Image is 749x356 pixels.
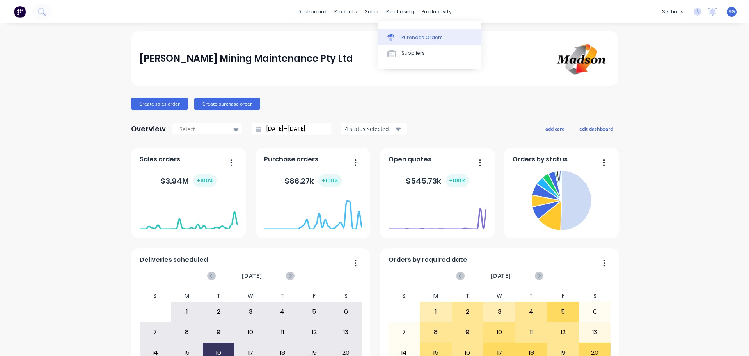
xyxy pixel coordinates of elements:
span: Orders by required date [389,255,467,265]
button: 4 status selected [341,123,407,135]
div: T [203,290,235,302]
div: 1 [420,302,451,322]
div: 10 [484,322,515,342]
div: 9 [203,322,234,342]
div: 8 [420,322,451,342]
div: T [452,290,484,302]
div: S [388,290,420,302]
div: 10 [235,322,266,342]
a: dashboard [294,6,330,18]
div: 13 [579,322,611,342]
div: settings [658,6,687,18]
div: 4 status selected [345,125,394,133]
div: sales [361,6,382,18]
button: edit dashboard [574,123,618,134]
div: $ 3.94M [160,174,217,187]
div: F [298,290,330,302]
img: Factory [14,6,26,18]
a: Purchase Orders [378,29,481,45]
button: Create purchase order [194,98,260,110]
div: F [547,290,579,302]
div: M [420,290,452,302]
span: [DATE] [242,272,262,280]
span: Orders by status [513,155,568,164]
div: $ 86.27k [284,174,342,187]
img: Madson Mining Maintenance Pty Ltd [555,41,609,77]
div: $ 545.73k [406,174,469,187]
div: 6 [579,302,611,322]
div: 2 [203,302,234,322]
div: S [139,290,171,302]
div: 3 [484,302,515,322]
div: S [330,290,362,302]
div: M [171,290,203,302]
div: 6 [330,302,362,322]
span: Sales orders [140,155,180,164]
div: 4 [267,302,298,322]
button: add card [540,123,570,134]
div: 8 [171,322,202,342]
div: W [234,290,266,302]
span: SG [729,8,735,15]
div: [PERSON_NAME] Mining Maintenance Pty Ltd [140,51,353,66]
div: T [515,290,547,302]
div: 5 [298,302,330,322]
div: + 100 % [446,174,469,187]
div: 4 [516,302,547,322]
div: 7 [389,322,420,342]
div: W [483,290,515,302]
div: 9 [452,322,483,342]
div: productivity [418,6,456,18]
span: Purchase orders [264,155,318,164]
div: 1 [171,302,202,322]
div: Purchase Orders [401,34,443,41]
div: 3 [235,302,266,322]
div: 11 [516,322,547,342]
span: Open quotes [389,155,431,164]
div: 7 [140,322,171,342]
span: [DATE] [491,272,511,280]
div: 13 [330,322,362,342]
div: purchasing [382,6,418,18]
a: Suppliers [378,45,481,61]
div: 5 [547,302,579,322]
div: 12 [298,322,330,342]
div: 2 [452,302,483,322]
div: Suppliers [401,50,425,57]
div: 11 [267,322,298,342]
div: 12 [547,322,579,342]
div: T [266,290,298,302]
div: + 100 % [193,174,217,187]
button: Create sales order [131,98,188,110]
div: + 100 % [319,174,342,187]
div: Overview [131,121,166,137]
div: products [330,6,361,18]
div: S [579,290,611,302]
